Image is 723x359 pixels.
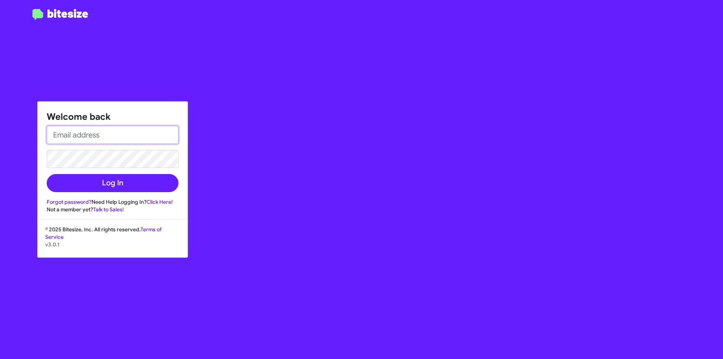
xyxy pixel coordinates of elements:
div: Need Help Logging In? [47,198,178,206]
a: Talk to Sales! [93,206,124,213]
p: v3.0.1 [45,241,180,248]
div: Not a member yet? [47,206,178,213]
a: Forgot password? [47,199,92,205]
button: Log In [47,174,178,192]
div: © 2025 Bitesize, Inc. All rights reserved. [38,226,188,257]
input: Email address [47,126,178,144]
h1: Welcome back [47,111,178,123]
a: Click Here! [146,199,173,205]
